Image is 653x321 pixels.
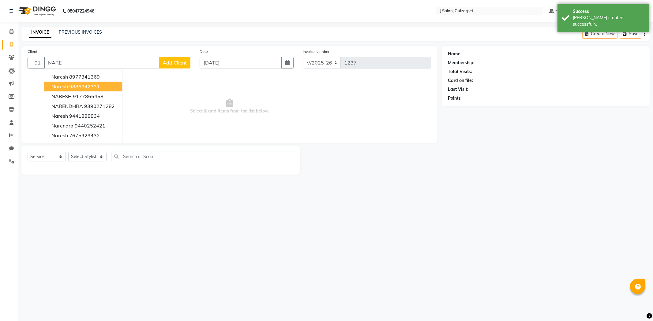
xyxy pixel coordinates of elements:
[448,68,472,75] div: Total Visits:
[448,60,475,66] div: Membership:
[73,93,103,99] ngb-highlight: 9177865468
[448,77,473,84] div: Card on file:
[573,8,645,15] div: Success
[28,57,45,68] button: +91
[51,74,68,80] span: Naresh
[159,57,190,68] button: Add Client
[28,76,431,137] span: Select & add items from the list below
[303,49,329,54] label: Invoice Number
[51,132,68,138] span: Naresh
[84,103,115,109] ngb-highlight: 9390271282
[51,93,72,99] span: NARESH
[59,29,102,35] a: PREVIOUS INVOICES
[69,74,100,80] ngb-highlight: 8977341369
[69,83,100,90] ngb-highlight: 9886942331
[69,132,100,138] ngb-highlight: 7675929432
[75,123,105,129] ngb-highlight: 9440252421
[163,60,187,66] span: Add Client
[111,152,294,161] input: Search or Scan
[200,49,208,54] label: Date
[28,49,37,54] label: Client
[573,15,645,28] div: Bill created successfully.
[448,95,462,101] div: Points:
[44,57,159,68] input: Search by Name/Mobile/Email/Code
[582,29,617,39] button: Create New
[51,83,68,90] span: Naresh
[69,113,100,119] ngb-highlight: 9441888834
[51,123,73,129] span: Narendra
[16,2,58,20] img: logo
[448,86,469,93] div: Last Visit:
[620,29,641,39] button: Save
[67,2,94,20] b: 08047224946
[69,142,100,148] ngb-highlight: 8951531131
[448,51,462,57] div: Name:
[29,27,51,38] a: INVOICE
[51,103,83,109] span: NARENDHRA
[51,113,68,119] span: Naresh
[51,142,68,148] span: Naresh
